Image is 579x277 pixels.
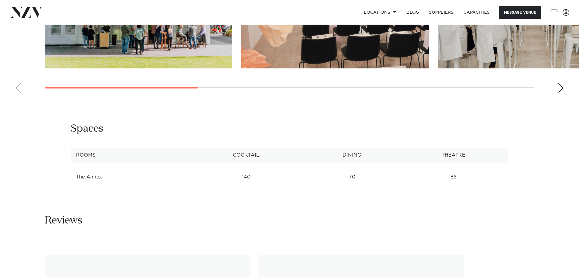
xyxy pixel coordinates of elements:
[71,122,104,136] h2: Spaces
[305,170,399,185] td: 70
[459,6,495,19] a: Capacities
[499,6,541,19] button: Message Venue
[71,148,187,163] th: Rooms
[359,6,402,19] a: Locations
[71,170,187,185] td: The Annex
[399,148,508,163] th: Theatre
[10,7,43,18] img: nzv-logo.png
[305,148,399,163] th: Dining
[45,214,82,227] h2: Reviews
[399,170,508,185] td: 86
[424,6,458,19] a: SUPPLIERS
[187,170,305,185] td: 140
[187,148,305,163] th: Cocktail
[402,6,424,19] a: BLOG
